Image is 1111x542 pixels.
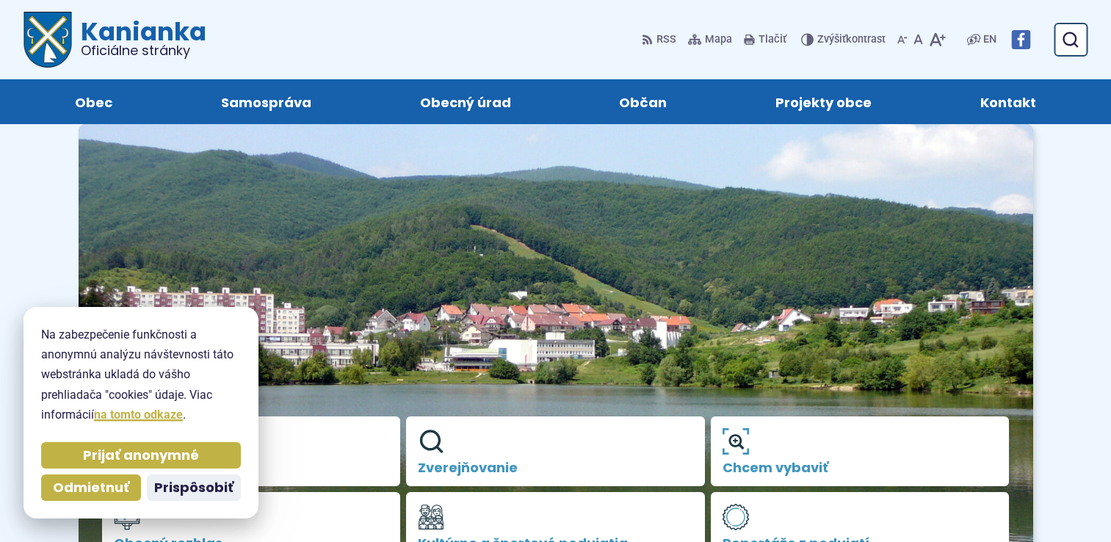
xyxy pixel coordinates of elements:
[53,480,129,496] span: Odmietnuť
[81,44,206,57] span: Oficiálne stránky
[736,79,911,124] a: Projekty obce
[817,34,886,46] span: kontrast
[980,31,999,48] a: EN
[775,79,872,124] span: Projekty obce
[817,33,846,46] span: Zvýšiť
[380,79,551,124] a: Obecný úrad
[35,79,152,124] a: Obec
[72,19,206,57] h1: Kanianka
[83,447,199,464] span: Prijať anonymné
[420,79,511,124] span: Obecný úrad
[406,416,705,487] a: Zverejňovanie
[147,474,241,501] button: Prispôsobiť
[911,24,926,55] button: Nastaviť pôvodnú veľkosť písma
[619,79,667,124] span: Občan
[711,416,1010,487] a: Chcem vybaviť
[723,460,998,475] span: Chcem vybaviť
[1011,30,1030,49] img: Prejsť na Facebook stránku
[41,474,141,501] button: Odmietnuť
[418,460,693,475] span: Zverejňovanie
[181,79,351,124] a: Samospráva
[894,24,911,55] button: Zmenšiť veľkosť písma
[154,480,234,496] span: Prispôsobiť
[983,31,996,48] span: EN
[685,24,735,55] a: Mapa
[741,24,789,55] button: Tlačiť
[94,408,183,422] a: na tomto odkaze
[41,325,241,424] p: Na zabezpečenie funkčnosti a anonymnú analýzu návštevnosti táto webstránka ukladá do vášho prehli...
[580,79,707,124] a: Občan
[926,24,949,55] button: Zväčšiť veľkosť písma
[941,79,1076,124] a: Kontakt
[23,12,206,68] a: Logo Kanianka, prejsť na domovskú stránku.
[980,79,1036,124] span: Kontakt
[642,24,679,55] a: RSS
[705,31,732,48] span: Mapa
[75,79,112,124] span: Obec
[759,34,786,46] span: Tlačiť
[221,79,311,124] span: Samospráva
[801,24,889,55] button: Zvýšiťkontrast
[41,442,241,469] button: Prijať anonymné
[23,12,72,68] img: Prejsť na domovskú stránku
[656,31,676,48] span: RSS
